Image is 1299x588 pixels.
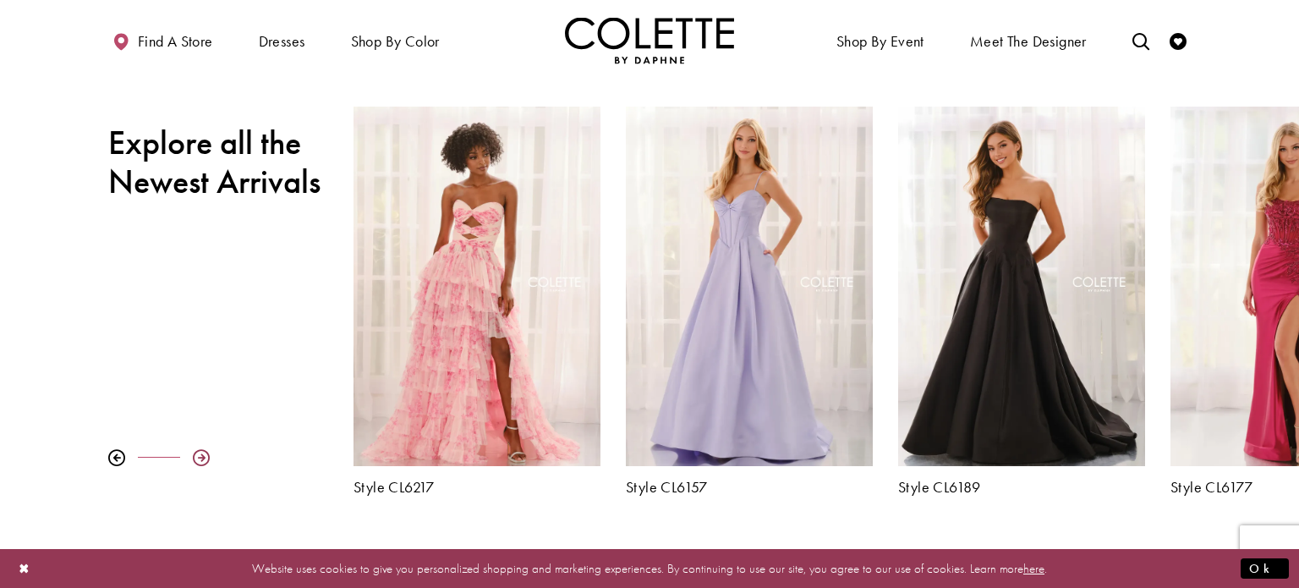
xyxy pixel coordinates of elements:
[354,479,600,496] a: Style CL6217
[565,17,734,63] img: Colette by Daphne
[885,94,1158,508] div: Colette by Daphne Style No. CL6189
[898,479,1145,496] a: Style CL6189
[347,17,444,63] span: Shop by color
[108,17,216,63] a: Find a store
[966,17,1091,63] a: Meet the designer
[626,107,873,466] a: Visit Colette by Daphne Style No. CL6157 Page
[108,124,328,201] h2: Explore all the Newest Arrivals
[259,33,305,50] span: Dresses
[836,33,924,50] span: Shop By Event
[1165,17,1191,63] a: Check Wishlist
[1128,17,1154,63] a: Toggle search
[1023,559,1044,576] a: here
[255,17,310,63] span: Dresses
[565,17,734,63] a: Visit Home Page
[970,33,1087,50] span: Meet the designer
[1241,558,1289,579] button: Submit Dialog
[341,94,613,508] div: Colette by Daphne Style No. CL6217
[898,107,1145,466] a: Visit Colette by Daphne Style No. CL6189 Page
[138,33,213,50] span: Find a store
[354,107,600,466] a: Visit Colette by Daphne Style No. CL6217 Page
[351,33,440,50] span: Shop by color
[626,479,873,496] a: Style CL6157
[10,553,39,583] button: Close Dialog
[832,17,929,63] span: Shop By Event
[613,94,885,508] div: Colette by Daphne Style No. CL6157
[122,557,1177,580] p: Website uses cookies to give you personalized shopping and marketing experiences. By continuing t...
